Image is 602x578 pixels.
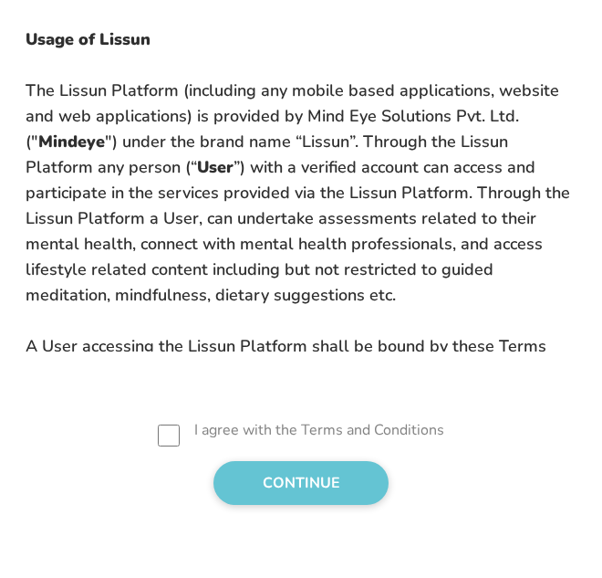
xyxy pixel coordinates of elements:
button: CONTINUE [213,461,389,505]
span: ") under the brand name “Lissun”. Through the Lissun Platform any person (“ [26,131,508,178]
strong: Usage of Lissun [26,28,150,50]
strong: Mindeye [38,131,105,152]
label: I agree with the Terms and Conditions [194,419,444,441]
strong: User [197,156,234,178]
span: A User accessing the Lissun Platform shall be bound by these Terms and Conditions, and all other ... [26,335,546,434]
span: The Lissun Platform (including any mobile based applications, website and web applications) is pr... [26,79,559,152]
span: ”) with a verified account can access and participate in the services provided via the Lissun Pla... [26,156,570,306]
